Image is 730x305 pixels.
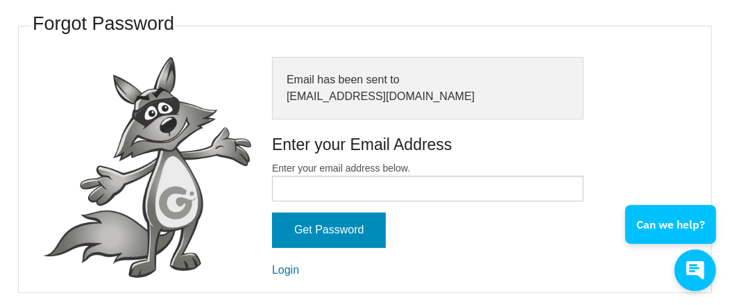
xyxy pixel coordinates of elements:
[272,133,584,156] h4: Enter your Email Address
[43,57,251,279] img: fox-Presenting.png
[272,161,584,201] label: Enter your email address below.
[615,167,730,305] iframe: Conversations
[272,176,584,201] input: Enter your email address below.
[33,11,174,38] h3: Forgot Password
[272,264,299,276] a: Login
[272,213,386,248] input: Get Password
[272,57,584,119] div: Email has been sent to [EMAIL_ADDRESS][DOMAIN_NAME]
